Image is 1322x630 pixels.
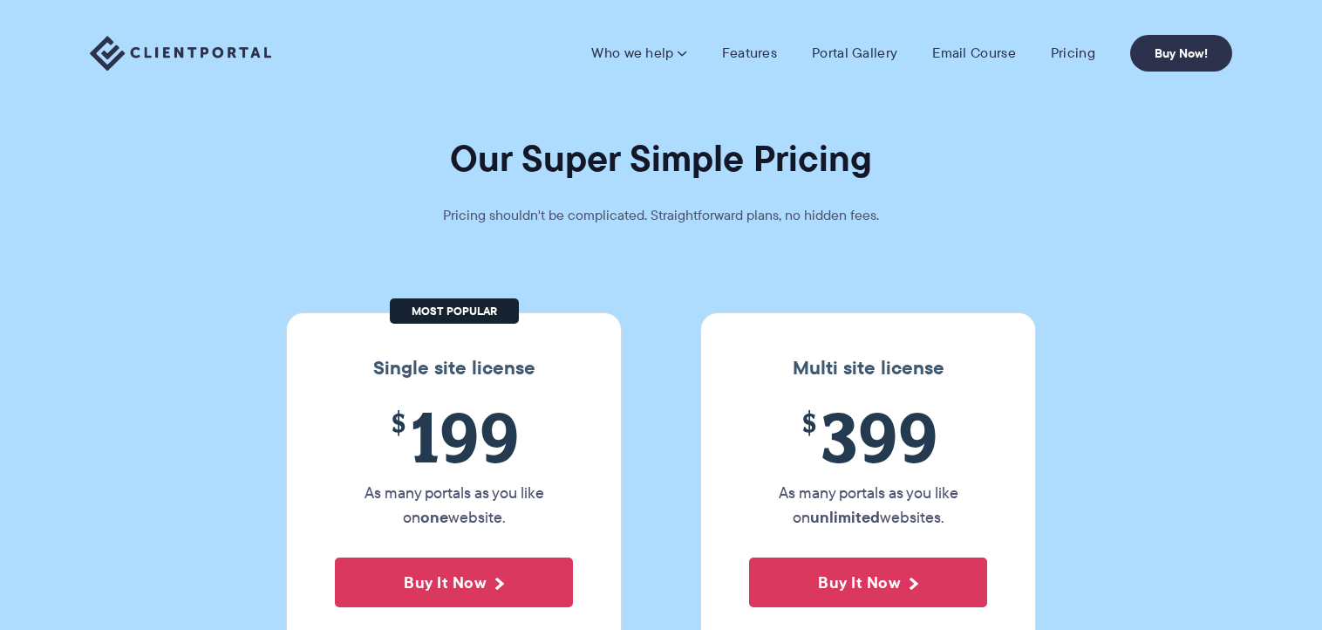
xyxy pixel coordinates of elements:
[335,481,573,530] p: As many portals as you like on website.
[420,505,448,529] strong: one
[812,45,897,62] a: Portal Gallery
[1051,45,1095,62] a: Pricing
[810,505,880,529] strong: unlimited
[591,45,686,62] a: Who we help
[722,45,777,62] a: Features
[335,397,573,476] span: 199
[1130,35,1232,72] a: Buy Now!
[719,357,1018,380] h3: Multi site license
[749,558,987,607] button: Buy It Now
[749,397,987,476] span: 399
[304,357,603,380] h3: Single site license
[335,558,573,607] button: Buy It Now
[749,481,987,530] p: As many portals as you like on websites.
[399,203,923,228] p: Pricing shouldn't be complicated. Straightforward plans, no hidden fees.
[932,45,1016,62] a: Email Course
